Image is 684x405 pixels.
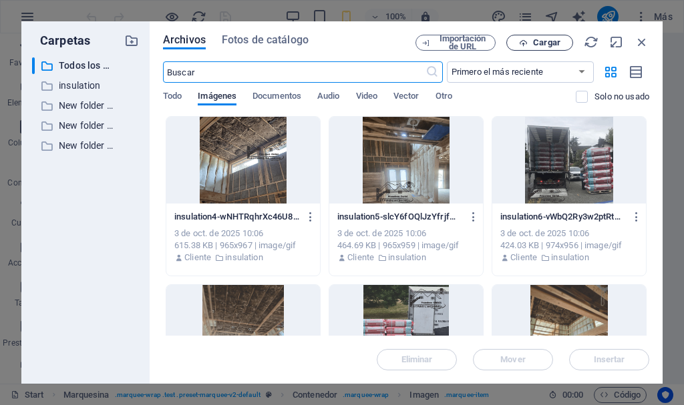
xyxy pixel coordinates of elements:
span: Importación de URL [436,35,490,51]
div: 3 de oct. de 2025 10:06 [174,228,312,240]
span: Todo [163,88,182,107]
div: insulation [32,77,139,94]
i: Crear carpeta [124,33,139,48]
p: insulation [59,78,114,93]
div: New folder (3) [32,137,139,154]
i: Minimizar [609,35,624,49]
span: Pegar portapapeles [20,168,83,200]
p: Todos los archivos [59,58,114,73]
div: 424.03 KB | 974x956 | image/gif [500,240,638,252]
p: Carpetas [32,32,90,49]
div: Suelta el contenido aquí [11,33,57,218]
p: insulation [388,252,425,264]
span: Archivos [163,32,206,48]
div: New folder (1) [32,97,139,114]
p: Solo muestra los archivos que no están usándose en el sitio web. Los archivos añadidos durante es... [594,91,649,103]
i: Volver a cargar [584,35,598,49]
span: Documentos [252,88,301,107]
p: New folder (3) [59,138,114,153]
span: Otro [436,88,452,107]
div: New folder (2) [32,117,114,134]
div: 3 de oct. de 2025 10:06 [500,228,638,240]
div: New folder (3) [32,137,114,154]
p: insulation6-vWbQ2Ry3w2ptRtKeDsnBfg.gif [500,211,625,223]
span: Cargar [533,39,560,47]
div: Por: Cliente | Carpeta: insulation [500,252,638,264]
div: ​ [32,57,35,74]
div: Por: Cliente | Carpeta: insulation [337,252,475,264]
span: Video [356,88,377,107]
div: Todos los archivos [32,57,114,74]
p: insulation4-wNHTRqhrXc46U8xSEofmYg.gif [174,211,299,223]
div: 464.69 KB | 965x959 | image/gif [337,240,475,252]
span: Vector [393,88,419,107]
span: Imágenes [198,88,236,107]
div: New folder (1) [32,97,114,114]
span: Fotos de catálogo [222,32,309,48]
p: insulation5-slcY6fOQlJzYfrjfM5d3IA.gif [337,211,462,223]
button: Cargar [506,35,573,51]
p: insulation [551,252,588,264]
p: Cliente [510,252,537,264]
i: Cerrar [635,35,649,49]
span: Añadir elementos [20,131,73,163]
p: Cliente [347,252,374,264]
p: Cliente [184,252,211,264]
button: Importación de URL [415,35,496,51]
input: Buscar [163,61,425,83]
div: 615.38 KB | 965x967 | image/gif [174,240,312,252]
p: New folder (2) [59,118,114,133]
div: Por: Cliente | Carpeta: insulation [174,252,312,264]
p: New folder (1) [59,98,114,113]
div: 3 de oct. de 2025 10:06 [337,228,475,240]
div: New folder (2) [32,117,139,134]
span: Audio [317,88,339,107]
p: insulation [225,252,263,264]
